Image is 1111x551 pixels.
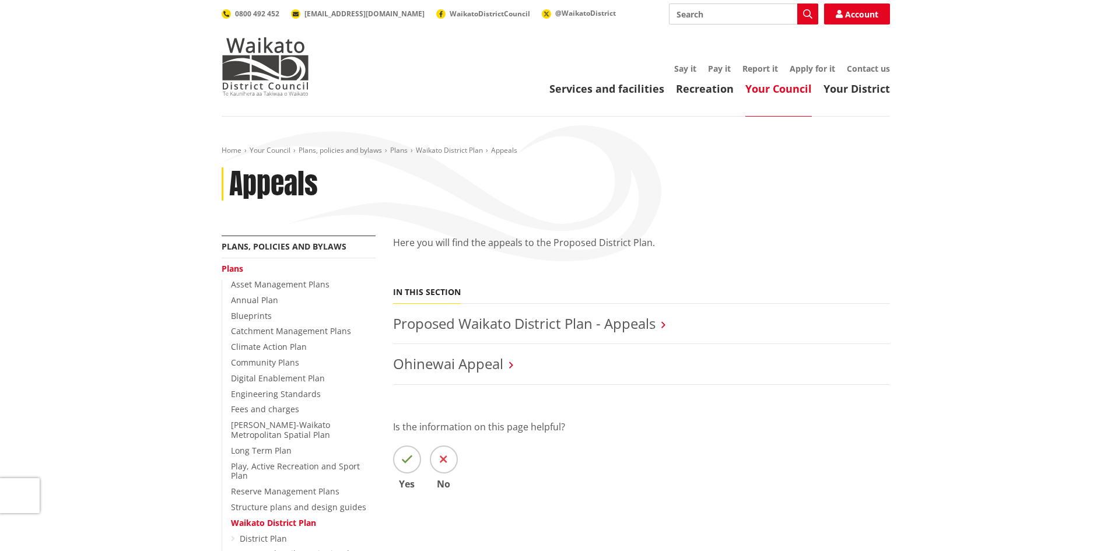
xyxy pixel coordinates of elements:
a: Digital Enablement Plan [231,373,325,384]
img: Waikato District Council - Te Kaunihera aa Takiwaa o Waikato [222,37,309,96]
a: Plans, policies and bylaws [299,145,382,155]
a: Fees and charges [231,403,299,415]
a: Your District [823,82,890,96]
span: 0800 492 452 [235,9,279,19]
a: WaikatoDistrictCouncil [436,9,530,19]
a: District Plan [240,533,287,544]
a: Apply for it [790,63,835,74]
h5: In this section [393,287,461,297]
a: Report it [742,63,778,74]
a: Blueprints [231,310,272,321]
a: Climate Action Plan [231,341,307,352]
a: Asset Management Plans [231,279,330,290]
span: Yes [393,479,421,489]
a: Structure plans and design guides [231,501,366,513]
input: Search input [669,3,818,24]
a: Waikato District Plan [416,145,483,155]
a: Plans, policies and bylaws [222,241,346,252]
span: @WaikatoDistrict [555,8,616,18]
a: Home [222,145,241,155]
h1: Appeals [229,167,318,201]
a: Engineering Standards [231,388,321,399]
span: No [430,479,458,489]
a: Plans [222,263,243,274]
a: @WaikatoDistrict [542,8,616,18]
a: Your Council [250,145,290,155]
a: Your Council [745,82,812,96]
a: [EMAIL_ADDRESS][DOMAIN_NAME] [291,9,425,19]
span: WaikatoDistrictCouncil [450,9,530,19]
a: Waikato District Plan [231,517,316,528]
a: Services and facilities [549,82,664,96]
a: Account [824,3,890,24]
a: Play, Active Recreation and Sport Plan [231,461,360,482]
nav: breadcrumb [222,146,890,156]
a: Community Plans [231,357,299,368]
a: Plans [390,145,408,155]
a: Ohinewai Appeal [393,354,503,373]
a: Contact us [847,63,890,74]
a: 0800 492 452 [222,9,279,19]
a: [PERSON_NAME]-Waikato Metropolitan Spatial Plan [231,419,330,440]
span: [EMAIL_ADDRESS][DOMAIN_NAME] [304,9,425,19]
a: Reserve Management Plans [231,486,339,497]
p: Here you will find the appeals to the Proposed District Plan. [393,236,890,250]
a: Annual Plan [231,294,278,306]
a: Recreation [676,82,734,96]
a: Proposed Waikato District Plan - Appeals [393,314,656,333]
a: Catchment Management Plans [231,325,351,336]
a: Pay it [708,63,731,74]
p: Is the information on this page helpful? [393,420,890,434]
a: Say it [674,63,696,74]
a: Long Term Plan [231,445,292,456]
span: Appeals [491,145,517,155]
